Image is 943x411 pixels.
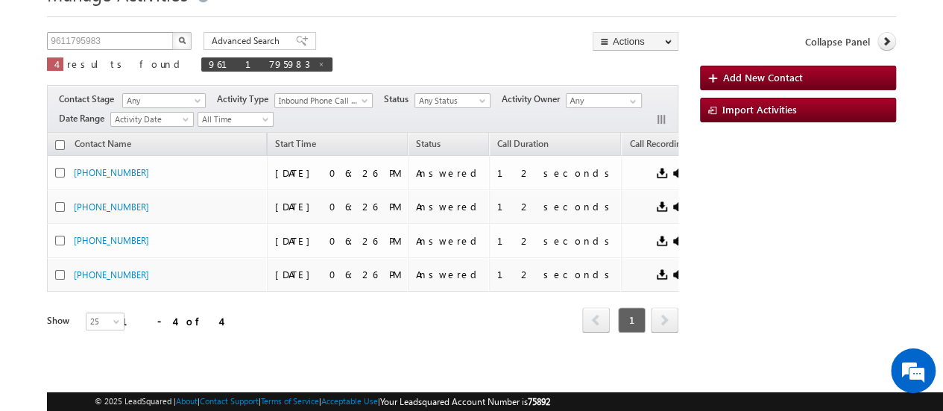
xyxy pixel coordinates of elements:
span: Call Recording URL [629,138,704,149]
a: All Time [198,112,274,127]
img: d_60004797649_company_0_60004797649 [25,78,63,98]
a: Acceptable Use [321,396,378,406]
a: [PHONE_NUMBER] [74,235,149,246]
span: Contact Stage [59,92,120,106]
a: Show All Items [622,94,640,109]
div: Show [47,314,74,327]
span: Collapse Panel [805,35,870,48]
div: 12 seconds [497,166,615,180]
a: Activity Date [110,112,194,127]
div: 1 - 4 of 4 [122,313,221,330]
a: Contact Support [200,396,259,406]
textarea: Type your message and hit 'Enter' [19,138,272,303]
span: Advanced Search [212,34,284,48]
div: Answered [416,166,482,180]
span: prev [582,307,610,333]
a: Inbound Phone Call Activity [274,93,373,108]
span: Start Time [275,138,316,149]
input: Check all records [55,140,65,150]
div: [DATE] 06:26 PM [275,166,401,180]
div: Answered [416,268,482,281]
span: Your Leadsquared Account Number is [380,396,550,407]
span: 25 [86,315,126,328]
a: 25 [86,313,124,330]
a: Any Status [414,93,491,108]
span: Status [384,92,414,106]
span: Inbound Phone Call Activity [275,94,365,107]
a: Any [122,93,206,108]
span: Import Activities [722,103,797,116]
div: Answered [416,234,482,248]
a: Start Time [268,136,324,155]
div: 12 seconds [497,200,615,213]
div: [DATE] 06:26 PM [275,200,401,213]
a: prev [582,309,610,333]
div: Chat with us now [78,78,250,98]
a: next [651,309,678,333]
div: Minimize live chat window [245,7,280,43]
img: Search [178,37,186,44]
span: Activity Owner [502,92,566,106]
span: 4 [54,57,56,70]
span: © 2025 LeadSquared | | | | | [95,395,550,409]
span: next [651,307,678,333]
div: 12 seconds [497,234,615,248]
div: Answered [416,200,482,213]
span: Activity Date [111,113,189,126]
span: Date Range [59,112,110,125]
a: Terms of Service [261,396,319,406]
span: Any Status [415,94,486,107]
a: About [176,396,198,406]
a: Call Duration [490,136,556,155]
a: Status [409,136,448,155]
span: results found [67,57,186,70]
span: Contact Name [67,136,139,155]
span: Call Duration [497,138,549,149]
em: Start Chat [203,314,271,334]
span: 9611795983 [209,57,310,70]
span: Status [416,138,441,149]
span: 75892 [528,396,550,407]
span: All Time [198,113,269,126]
span: 1 [618,307,646,333]
div: [DATE] 06:26 PM [275,268,401,281]
span: Add New Contact [723,71,803,84]
a: [PHONE_NUMBER] [74,167,149,178]
div: [DATE] 06:26 PM [275,234,401,248]
div: 12 seconds [497,268,615,281]
a: [PHONE_NUMBER] [74,201,149,213]
button: Actions [593,32,678,51]
span: Any [123,94,201,107]
span: Activity Type [217,92,274,106]
a: [PHONE_NUMBER] [74,269,149,280]
input: Type to Search [566,93,642,108]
